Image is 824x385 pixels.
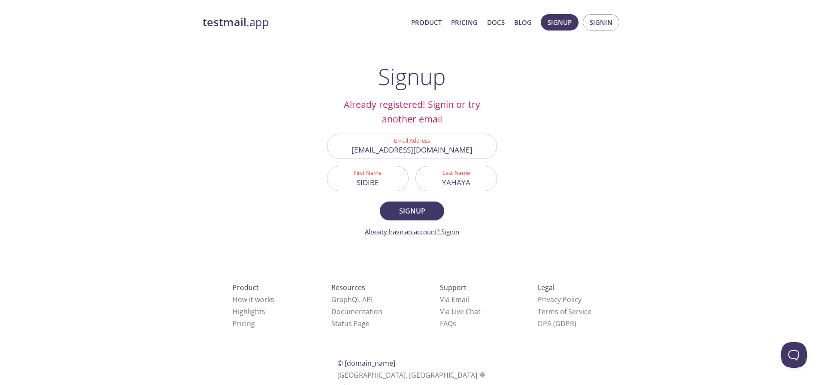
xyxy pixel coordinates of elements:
a: FAQ [440,319,456,328]
a: Already have an account? Signin [365,227,459,236]
span: [GEOGRAPHIC_DATA], [GEOGRAPHIC_DATA] [337,370,487,380]
button: Signup [380,202,444,220]
a: Via Email [440,295,469,304]
a: Highlights [233,307,265,316]
a: Terms of Service [538,307,591,316]
h2: Already registered! Signin or try another email [327,97,497,127]
span: Signin [590,17,612,28]
iframe: Help Scout Beacon - Open [781,342,807,368]
a: Documentation [331,307,382,316]
a: testmail.app [203,15,404,30]
span: © [DOMAIN_NAME] [337,358,395,368]
span: Support [440,283,467,292]
a: Docs [487,17,505,28]
a: Via Live Chat [440,307,481,316]
span: Product [233,283,259,292]
a: Status Page [331,319,370,328]
button: Signup [541,14,579,31]
span: Resources [331,283,365,292]
span: Signup [389,205,435,217]
h1: Signup [378,64,446,89]
span: s [453,319,456,328]
span: Signup [548,17,572,28]
strong: testmail [203,15,246,30]
a: Pricing [451,17,478,28]
a: GraphQL API [331,295,373,304]
a: DPA (GDPR) [538,319,576,328]
a: Privacy Policy [538,295,582,304]
a: How it works [233,295,274,304]
span: Legal [538,283,554,292]
button: Signin [583,14,619,31]
a: Pricing [233,319,255,328]
a: Product [411,17,442,28]
a: Blog [514,17,532,28]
